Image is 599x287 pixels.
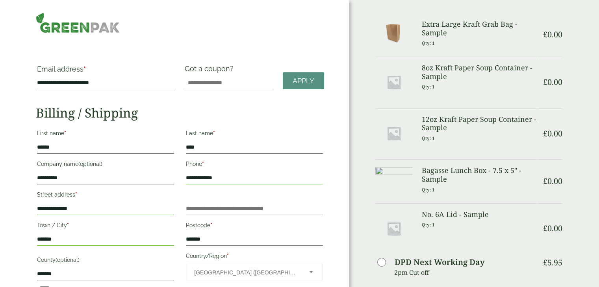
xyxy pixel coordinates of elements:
[186,264,323,280] span: Country/Region
[194,264,299,281] span: United Kingdom (UK)
[543,29,547,40] span: £
[227,253,229,259] abbr: required
[422,84,435,90] small: Qty: 1
[67,222,69,228] abbr: required
[422,166,537,183] h3: Bagasse Lunch Box - 7.5 x 5" - Sample
[394,267,537,278] p: 2pm Cut off
[37,220,174,233] label: Town / City
[422,187,435,193] small: Qty: 1
[213,130,215,136] abbr: required
[186,250,323,264] label: Country/Region
[83,65,86,73] abbr: required
[186,158,323,172] label: Phone
[422,135,435,141] small: Qty: 1
[422,115,537,132] h3: 12oz Kraft Paper Soup Container - Sample
[186,220,323,233] label: Postcode
[543,223,562,234] bdi: 0.00
[422,40,435,46] small: Qty: 1
[543,176,547,186] span: £
[422,64,537,81] h3: 8oz Kraft Paper Soup Container - Sample
[543,257,562,268] bdi: 5.95
[78,161,102,167] span: (optional)
[543,29,562,40] bdi: 0.00
[543,223,547,234] span: £
[422,210,537,219] h3: No. 6A Lid - Sample
[375,115,412,152] img: Placeholder
[36,105,324,120] h2: Billing / Shipping
[395,258,484,266] label: DPD Next Working Day
[37,66,174,77] label: Email address
[375,210,412,247] img: Placeholder
[75,191,77,198] abbr: required
[543,176,562,186] bdi: 0.00
[422,20,537,37] h3: Extra Large Kraft Grab Bag - Sample
[543,128,562,139] bdi: 0.00
[64,130,66,136] abbr: required
[543,77,547,87] span: £
[37,158,174,172] label: Company name
[56,257,80,263] span: (optional)
[283,72,324,89] a: Apply
[37,254,174,268] label: County
[543,257,547,268] span: £
[36,13,119,33] img: GreenPak Supplies
[543,77,562,87] bdi: 0.00
[202,161,204,167] abbr: required
[293,77,314,85] span: Apply
[185,64,237,77] label: Got a coupon?
[543,128,547,139] span: £
[37,189,174,202] label: Street address
[375,64,412,101] img: Placeholder
[210,222,212,228] abbr: required
[186,128,323,141] label: Last name
[422,222,435,228] small: Qty: 1
[37,128,174,141] label: First name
